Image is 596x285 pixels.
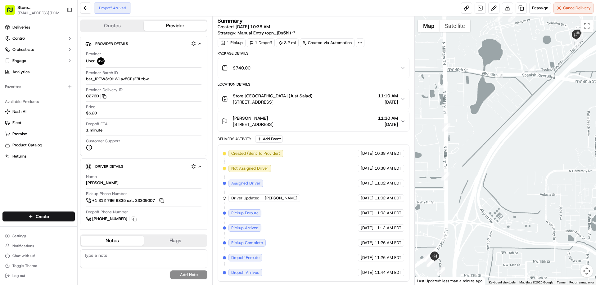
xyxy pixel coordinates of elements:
[574,33,582,42] div: 20
[416,277,437,285] img: Google
[231,255,260,261] span: Dropoff Enroute
[361,180,373,186] span: [DATE]
[300,38,354,47] a: Created via Automation
[12,90,47,96] span: Knowledge Base
[2,252,75,260] button: Chat with us!
[6,91,11,96] div: 📗
[557,281,566,284] a: Terms (opens in new tab)
[4,87,50,99] a: 📗Knowledge Base
[378,93,398,99] span: 11:10 AM
[2,97,75,107] div: Available Products
[12,154,26,159] span: Returns
[12,253,35,258] span: Chat with us!
[361,270,373,275] span: [DATE]
[375,151,401,156] span: 10:38 AM EDT
[62,105,75,110] span: Pylon
[218,24,270,30] span: Created:
[495,71,503,79] div: 15
[5,109,72,114] a: Nash AI
[86,209,128,215] span: Dropoff Phone Number
[218,58,409,78] button: $740.00
[6,59,17,70] img: 1736555255976-a54dd68f-1ca7-489b-9aae-adbdc363a1c4
[2,212,75,221] button: Create
[12,234,26,238] span: Settings
[12,263,37,268] span: Toggle Theme
[580,265,593,277] button: Map camera controls
[86,138,120,144] span: Customer Support
[218,30,296,36] div: Strategy:
[2,33,75,43] button: Control
[95,41,128,46] span: Provider Details
[361,225,373,231] span: [DATE]
[144,21,207,31] button: Provider
[85,161,202,171] button: Driver Details
[2,129,75,139] button: Promise
[12,24,30,30] span: Deliveries
[231,195,260,201] span: Driver Updated
[563,5,591,11] span: Cancel Delivery
[375,210,401,216] span: 11:02 AM EDT
[375,166,401,171] span: 10:38 AM EDT
[528,65,536,73] div: 16
[423,254,431,262] div: 8
[236,24,270,29] span: [DATE] 10:38 AM
[231,240,263,246] span: Pickup Complete
[86,127,102,133] div: 1 minute
[144,236,207,246] button: Flags
[231,225,259,231] span: Pickup Arrived
[375,270,401,275] span: 11:44 AM EDT
[529,2,551,14] button: Reassign
[375,240,401,246] span: 11:26 AM EDT
[2,242,75,250] button: Notifications
[415,277,485,285] div: Last Updated: less than a minute ago
[5,131,72,137] a: Promise
[86,216,138,222] button: [PHONE_NUMBER]
[361,240,373,246] span: [DATE]
[6,25,113,35] p: Welcome 👋
[59,90,100,96] span: API Documentation
[2,2,64,17] button: Store [GEOGRAPHIC_DATA] (Just Salad)[EMAIL_ADDRESS][DOMAIN_NAME]
[233,115,268,121] span: [PERSON_NAME]
[569,281,594,284] a: Report a map error
[428,258,436,266] div: 10
[572,41,580,49] div: 19
[495,14,503,22] div: 2
[86,93,106,99] button: C276D
[12,109,26,114] span: Nash AI
[21,65,79,70] div: We're available if you need us!
[86,76,149,82] span: bat_fPTW3r9HWLav8CPsF3Lzbw
[52,91,57,96] div: 💻
[218,38,246,47] div: 1 Pickup
[375,180,401,186] span: 11:02 AM EDT
[231,166,268,171] span: Not Assigned Driver
[375,255,401,261] span: 11:26 AM EDT
[86,87,123,93] span: Provider Delivery ID
[2,67,75,77] a: Analytics
[106,61,113,69] button: Start new chat
[2,107,75,117] button: Nash AI
[361,255,373,261] span: [DATE]
[2,232,75,240] button: Settings
[2,271,75,280] button: Log out
[508,14,516,22] div: 1
[92,216,127,222] span: [PHONE_NUMBER]
[553,2,594,14] button: CancelDelivery
[86,197,165,204] a: +1 312 766 6835 ext. 33309007
[416,277,437,285] a: Open this area in Google Maps (opens a new window)
[218,18,243,24] h3: Summary
[255,135,283,143] button: Add Event
[442,123,450,131] div: 14
[85,38,202,49] button: Provider Details
[276,38,299,47] div: 3.2 mi
[12,243,34,248] span: Notifications
[81,21,144,31] button: Quotes
[361,210,373,216] span: [DATE]
[440,20,470,32] button: Show satellite imagery
[532,5,548,11] span: Reassign
[36,213,49,220] span: Create
[437,267,445,275] div: 12
[12,131,27,137] span: Promise
[378,99,398,105] span: [DATE]
[6,6,19,19] img: Nash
